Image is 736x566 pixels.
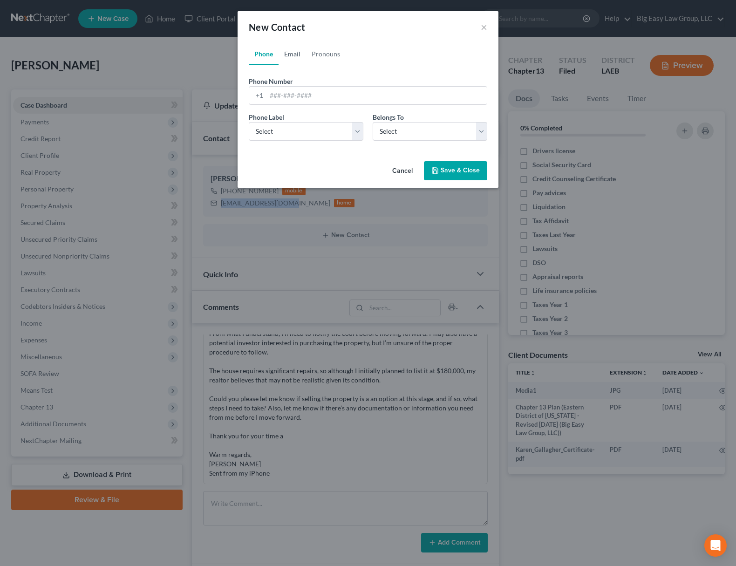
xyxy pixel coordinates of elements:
a: Pronouns [306,43,346,65]
button: Cancel [385,162,420,181]
span: Belongs To [373,113,404,121]
div: +1 [249,87,266,104]
span: New Contact [249,21,305,33]
input: ###-###-#### [266,87,487,104]
span: Phone Number [249,77,293,85]
span: Phone Label [249,113,284,121]
button: Save & Close [424,161,487,181]
a: Phone [249,43,279,65]
a: Email [279,43,306,65]
div: Open Intercom Messenger [704,534,727,557]
button: × [481,21,487,33]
